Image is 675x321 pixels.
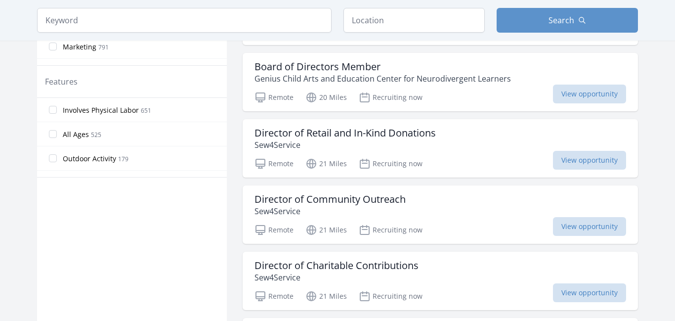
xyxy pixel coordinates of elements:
[497,8,638,33] button: Search
[243,185,638,244] a: Director of Community Outreach Sew4Service Remote 21 Miles Recruiting now View opportunity
[49,130,57,138] input: All Ages 525
[254,127,436,139] h3: Director of Retail and In-Kind Donations
[254,61,511,73] h3: Board of Directors Member
[553,217,626,236] span: View opportunity
[254,205,406,217] p: Sew4Service
[254,73,511,85] p: Genius Child Arts and Education Center for Neurodivergent Learners
[305,290,347,302] p: 21 Miles
[63,42,96,52] span: Marketing
[254,158,294,170] p: Remote
[254,272,419,283] p: Sew4Service
[359,158,422,170] p: Recruiting now
[49,154,57,162] input: Outdoor Activity 179
[45,76,78,88] legend: Features
[343,8,485,33] input: Location
[49,106,57,114] input: Involves Physical Labor 651
[359,224,422,236] p: Recruiting now
[305,92,347,103] p: 20 Miles
[548,14,574,26] span: Search
[243,53,638,111] a: Board of Directors Member Genius Child Arts and Education Center for Neurodivergent Learners Remo...
[37,8,332,33] input: Keyword
[63,105,139,115] span: Involves Physical Labor
[141,106,151,115] span: 651
[243,252,638,310] a: Director of Charitable Contributions Sew4Service Remote 21 Miles Recruiting now View opportunity
[254,92,294,103] p: Remote
[359,92,422,103] p: Recruiting now
[305,158,347,170] p: 21 Miles
[63,130,89,139] span: All Ages
[49,43,57,50] input: Marketing 791
[254,290,294,302] p: Remote
[91,131,101,139] span: 525
[254,224,294,236] p: Remote
[553,283,626,302] span: View opportunity
[254,260,419,272] h3: Director of Charitable Contributions
[118,155,128,163] span: 179
[359,290,422,302] p: Recruiting now
[254,139,436,151] p: Sew4Service
[305,224,347,236] p: 21 Miles
[98,43,109,51] span: 791
[553,151,626,170] span: View opportunity
[553,85,626,103] span: View opportunity
[63,154,116,164] span: Outdoor Activity
[254,193,406,205] h3: Director of Community Outreach
[243,119,638,178] a: Director of Retail and In-Kind Donations Sew4Service Remote 21 Miles Recruiting now View opportunity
